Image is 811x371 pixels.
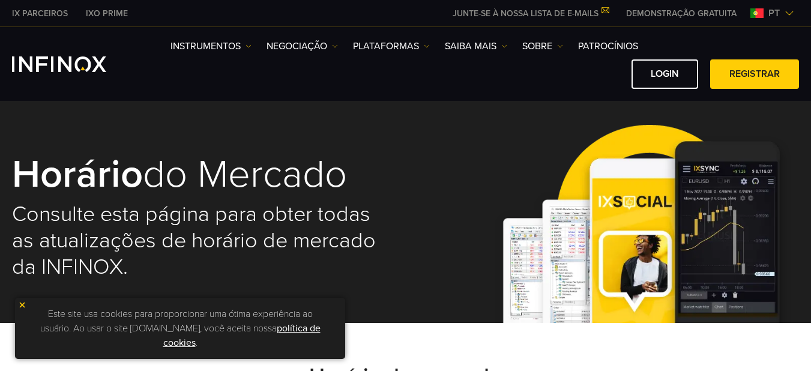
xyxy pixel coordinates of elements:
strong: Horário [12,151,143,198]
a: Login [632,59,698,89]
a: INFINOX [77,7,137,20]
a: Registrar [710,59,799,89]
a: INFINOX Logo [12,56,134,72]
a: INFINOX [3,7,77,20]
h1: do mercado [12,154,390,195]
img: yellow close icon [18,301,26,309]
a: NEGOCIAÇÃO [267,39,338,53]
a: PLATAFORMAS [353,39,430,53]
a: Saiba mais [445,39,507,53]
a: Instrumentos [170,39,252,53]
a: JUNTE-SE À NOSSA LISTA DE E-MAILS [444,8,617,19]
a: SOBRE [522,39,563,53]
p: Este site usa cookies para proporcionar uma ótima experiência ao usuário. Ao usar o site [DOMAIN_... [21,304,339,353]
a: INFINOX MENU [617,7,746,20]
h2: Consulte esta página para obter todas as atualizações de horário de mercado da INFINOX. [12,201,390,280]
a: Patrocínios [578,39,638,53]
span: pt [764,6,785,20]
